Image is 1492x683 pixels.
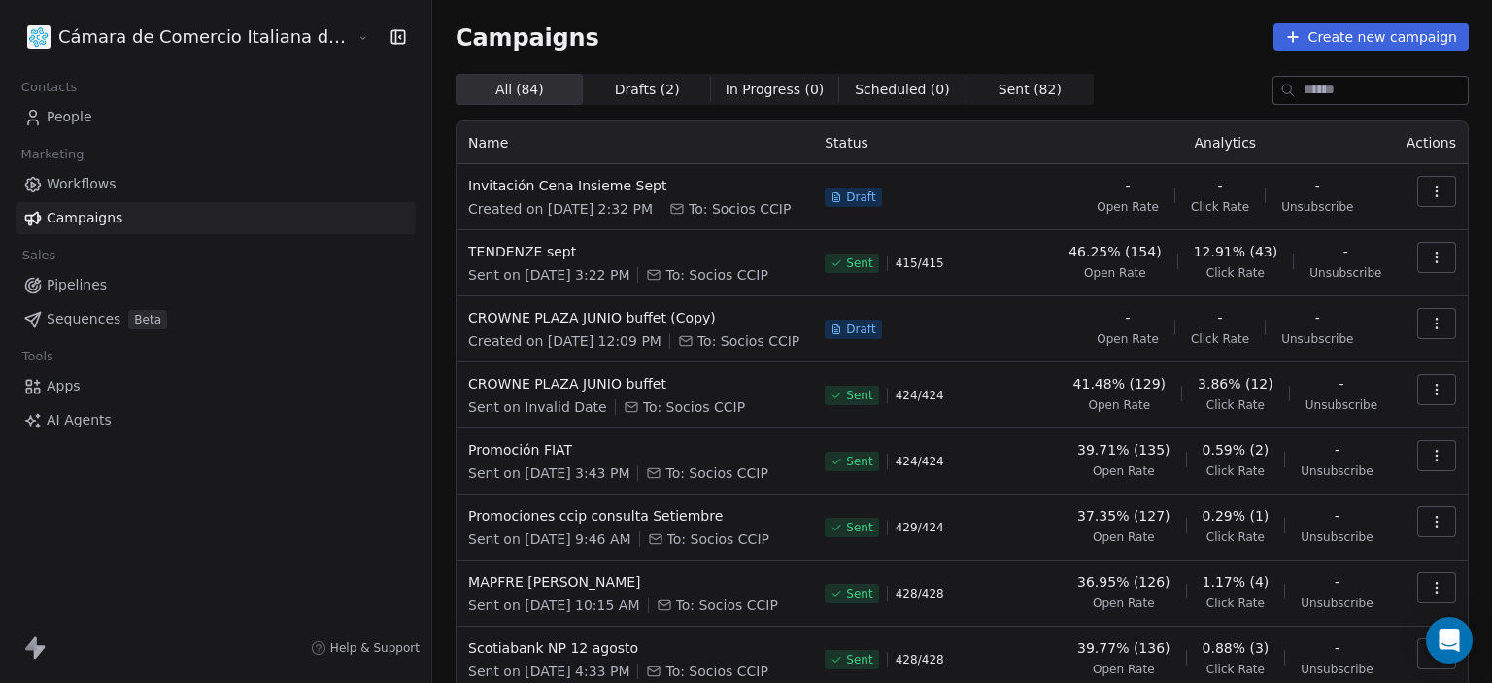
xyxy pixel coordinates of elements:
span: Click Rate [1206,265,1265,281]
th: Actions [1394,121,1468,164]
span: - [1339,374,1343,393]
a: SequencesBeta [16,303,416,335]
span: 429 / 424 [896,520,944,535]
span: Apps [47,376,81,396]
span: Promoción FIAT [468,440,801,460]
span: - [1335,506,1339,526]
span: 428 / 428 [896,652,944,667]
span: MAPFRE [PERSON_NAME] [468,572,801,592]
a: Apps [16,370,416,402]
span: 39.71% (135) [1077,440,1170,460]
span: To: Socios CCIP [665,265,767,285]
span: Campaigns [47,208,122,228]
span: - [1335,638,1339,658]
span: Scotiabank NP 12 agosto [468,638,801,658]
span: 12.91% (43) [1194,242,1278,261]
span: Click Rate [1206,397,1265,413]
a: AI Agents [16,404,416,436]
span: To: Socios CCIP [665,463,767,483]
span: Sent on [DATE] 3:43 PM [468,463,629,483]
span: 415 / 415 [896,256,944,271]
span: Workflows [47,174,117,194]
span: Unsubscribe [1309,265,1381,281]
span: 36.95% (126) [1077,572,1170,592]
span: To: Socios CCIP [667,529,769,549]
span: Sent [846,586,872,601]
span: Drafts ( 2 ) [615,80,680,100]
span: To: Socios CCIP [697,331,799,351]
span: Unsubscribe [1281,331,1353,347]
span: 0.88% (3) [1203,638,1270,658]
span: 39.77% (136) [1077,638,1170,658]
span: Sent on [DATE] 3:22 PM [468,265,629,285]
span: Sent on Invalid Date [468,397,607,417]
span: Promociones ccip consulta Setiembre [468,506,801,526]
span: Click Rate [1206,529,1265,545]
span: Open Rate [1093,662,1155,677]
span: Click Rate [1191,199,1249,215]
span: Campaigns [456,23,599,51]
span: Unsubscribe [1301,529,1373,545]
span: AI Agents [47,410,112,430]
span: Sent [846,388,872,403]
span: CROWNE PLAZA JUNIO buffet (Copy) [468,308,801,327]
button: Cámara de Comercio Italiana del [GEOGRAPHIC_DATA] [23,20,343,53]
th: Analytics [1056,121,1394,164]
a: Help & Support [311,640,420,656]
button: Create new campaign [1273,23,1469,51]
span: Unsubscribe [1305,397,1377,413]
span: Click Rate [1206,662,1265,677]
span: To: Socios CCIP [689,199,791,219]
div: Open Intercom Messenger [1426,617,1473,664]
span: CROWNE PLAZA JUNIO buffet [468,374,801,393]
span: Unsubscribe [1281,199,1353,215]
span: To: Socios CCIP [643,397,745,417]
a: Pipelines [16,269,416,301]
span: Sent on [DATE] 4:33 PM [468,662,629,681]
span: To: Socios CCIP [665,662,767,681]
span: Pipelines [47,275,107,295]
th: Status [813,121,1056,164]
span: 46.25% (154) [1068,242,1161,261]
span: Sent ( 82 ) [999,80,1062,100]
span: Click Rate [1191,331,1249,347]
span: Draft [846,322,875,337]
span: To: Socios CCIP [676,596,778,615]
span: 424 / 424 [896,454,944,469]
span: Unsubscribe [1301,662,1373,677]
span: Marketing [13,140,92,169]
span: Sales [14,241,64,270]
span: - [1343,242,1348,261]
a: People [16,101,416,133]
img: WhatsApp%20Image%202021-08-27%20at%2009.37.39.png [27,25,51,49]
span: 37.35% (127) [1077,506,1170,526]
span: Sent [846,454,872,469]
span: Created on [DATE] 12:09 PM [468,331,661,351]
span: Open Rate [1093,529,1155,545]
span: Created on [DATE] 2:32 PM [468,199,653,219]
span: 41.48% (129) [1073,374,1166,393]
th: Name [457,121,813,164]
span: Unsubscribe [1301,463,1373,479]
span: Beta [128,310,167,329]
span: Tools [14,342,61,371]
span: - [1217,308,1222,327]
span: TENDENZE sept [468,242,801,261]
span: - [1335,440,1339,460]
span: Invitación Cena Insieme Sept [468,176,801,195]
span: Open Rate [1089,397,1151,413]
span: - [1315,308,1320,327]
span: Sent on [DATE] 9:46 AM [468,529,631,549]
span: Help & Support [330,640,420,656]
span: Sent on [DATE] 10:15 AM [468,596,639,615]
span: 0.59% (2) [1203,440,1270,460]
span: Sent [846,652,872,667]
span: Cámara de Comercio Italiana del [GEOGRAPHIC_DATA] [58,24,353,50]
span: - [1126,176,1131,195]
span: Open Rate [1093,463,1155,479]
span: Open Rate [1097,199,1159,215]
span: People [47,107,92,127]
a: Workflows [16,168,416,200]
span: 3.86% (12) [1198,374,1273,393]
span: - [1335,572,1339,592]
